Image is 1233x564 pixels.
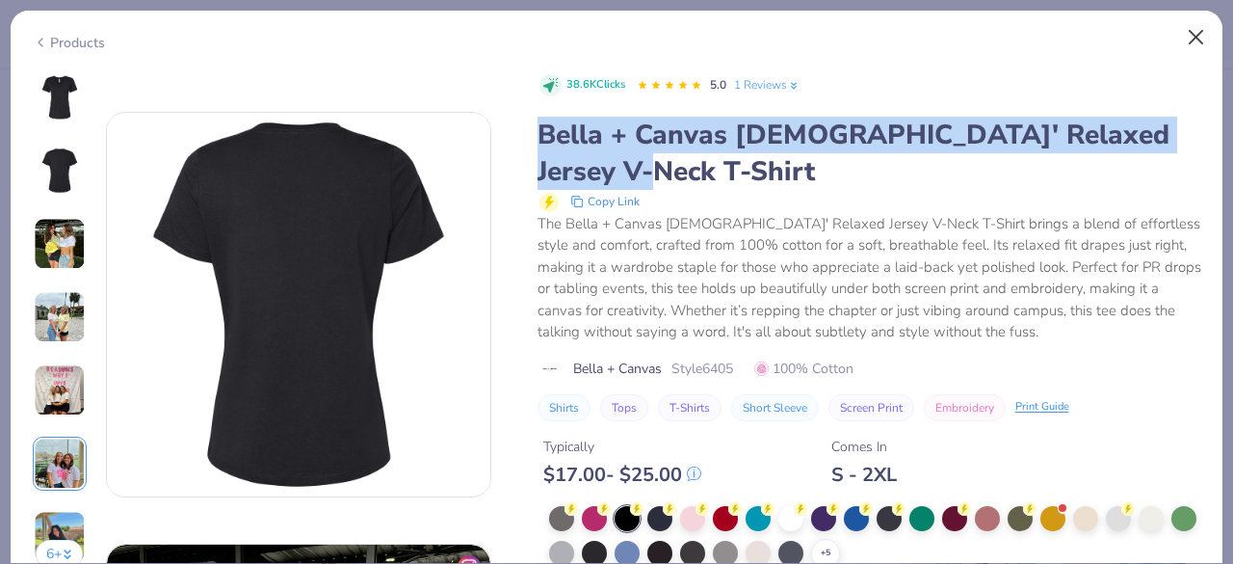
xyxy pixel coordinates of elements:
img: Front [37,74,83,121]
button: Short Sleeve [731,394,819,421]
a: 1 Reviews [734,76,800,94]
div: $ 17.00 - $ 25.00 [543,463,701,487]
div: Products [33,33,105,53]
span: 5.0 [710,77,726,93]
div: S - 2XL [831,463,897,487]
div: Print Guide [1015,399,1069,416]
img: Back [107,113,490,497]
span: Bella + Canvas [573,359,662,379]
button: Close [1178,19,1215,56]
span: + 5 [821,547,830,560]
button: Shirts [538,394,590,421]
img: User generated content [34,511,86,563]
span: 100% Cotton [754,359,853,379]
div: Bella + Canvas [DEMOGRAPHIC_DATA]' Relaxed Jersey V-Neck T-Shirt [538,117,1201,190]
img: User generated content [34,218,86,270]
div: Typically [543,437,701,457]
div: The Bella + Canvas [DEMOGRAPHIC_DATA]' Relaxed Jersey V-Neck T-Shirt brings a blend of effortless... [538,213,1201,343]
button: Screen Print [828,394,914,421]
span: 38.6K Clicks [566,77,625,94]
img: Back [37,148,83,194]
button: Tops [600,394,648,421]
button: Embroidery [924,394,1006,421]
div: 5.0 Stars [637,70,702,101]
img: User generated content [34,438,86,490]
button: copy to clipboard [564,190,645,213]
button: T-Shirts [658,394,721,421]
span: Style 6405 [671,359,733,379]
img: User generated content [34,291,86,343]
img: User generated content [34,364,86,416]
div: Comes In [831,437,897,457]
img: brand logo [538,362,564,377]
